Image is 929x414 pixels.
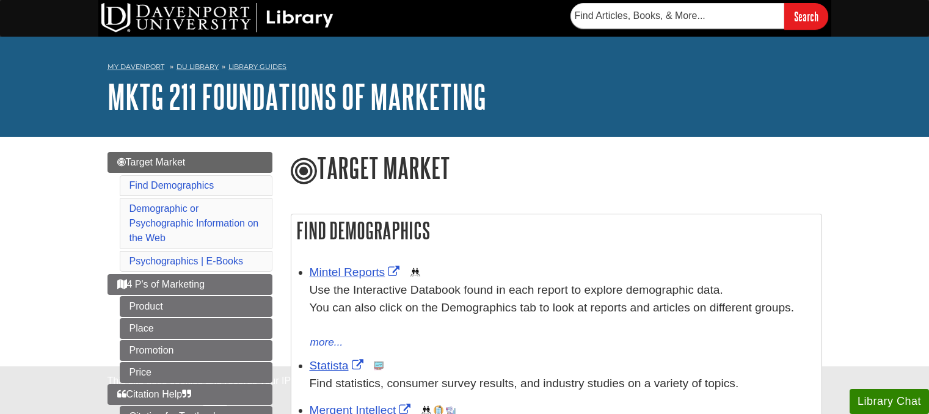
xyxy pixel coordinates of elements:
[129,203,259,243] a: Demographic or Psychographic Information on the Web
[107,384,272,405] a: Citation Help
[107,62,164,72] a: My Davenport
[107,59,822,78] nav: breadcrumb
[374,361,384,371] img: Statistics
[310,375,815,393] p: Find statistics, consumer survey results, and industry studies on a variety of topics.
[291,214,822,247] h2: Find Demographics
[120,318,272,339] a: Place
[101,3,333,32] img: DU Library
[310,334,344,351] button: more...
[117,157,186,167] span: Target Market
[107,274,272,295] a: 4 P's of Marketing
[310,281,815,334] div: Use the Interactive Databook found in each report to explore demographic data. You can also click...
[291,152,822,186] h1: Target Market
[784,3,828,29] input: Search
[120,340,272,361] a: Promotion
[129,180,214,191] a: Find Demographics
[117,389,192,399] span: Citation Help
[107,152,272,173] a: Target Market
[410,267,420,277] img: Demographics
[120,362,272,383] a: Price
[310,266,403,278] a: Link opens in new window
[570,3,828,29] form: Searches DU Library's articles, books, and more
[117,279,205,289] span: 4 P's of Marketing
[177,62,219,71] a: DU Library
[310,359,366,372] a: Link opens in new window
[850,389,929,414] button: Library Chat
[120,296,272,317] a: Product
[107,78,486,115] a: MKTG 211 Foundations of Marketing
[228,62,286,71] a: Library Guides
[570,3,784,29] input: Find Articles, Books, & More...
[129,256,243,266] a: Psychographics | E-Books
